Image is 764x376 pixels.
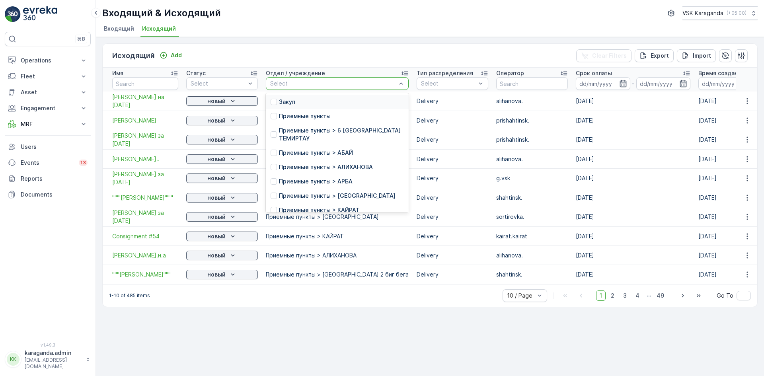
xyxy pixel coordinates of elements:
[262,150,413,169] td: Приемные пункты > АЛИХАНОВА
[572,188,694,207] td: [DATE]
[112,170,178,186] a: Бахарева Татьяна за 4 сентября
[112,155,178,163] span: [PERSON_NAME]..
[492,227,572,246] td: kairat.kairat
[262,188,413,207] td: Приемные пункты > [GEOGRAPHIC_DATA] 2 биг бега
[413,169,492,188] td: Delivery
[112,132,178,148] span: [PERSON_NAME] за [DATE]
[142,25,176,33] span: Исходящий
[279,177,353,185] p: Приемные пункты > АРБА
[576,69,612,77] p: Срок оплаты
[572,207,694,227] td: [DATE]
[682,9,723,17] p: VSK Karaganda
[572,92,694,111] td: [DATE]
[112,194,178,202] a: """'Танзиля Хисамеева"""'
[647,290,651,301] p: ...
[5,343,91,347] span: v 1.49.3
[492,207,572,227] td: sortirovka.
[417,69,473,77] p: Тип распределения
[413,227,492,246] td: Delivery
[5,100,91,116] button: Engagement
[496,69,524,77] p: Оператор
[186,154,258,164] button: новый
[572,130,694,150] td: [DATE]
[572,246,694,265] td: [DATE]
[492,150,572,169] td: alihanova.
[635,49,674,62] button: Export
[279,206,360,214] p: Приемные пункты > КАЙРАТ
[207,213,226,221] p: новый
[413,150,492,169] td: Delivery
[207,271,226,279] p: новый
[112,50,155,61] p: Исходящий
[262,111,413,130] td: Приемные пункты > [GEOGRAPHIC_DATA]
[21,143,88,151] p: Users
[186,116,258,125] button: новый
[5,155,91,171] a: Events13
[262,207,413,227] td: Приемные пункты > [GEOGRAPHIC_DATA]
[186,193,258,203] button: новый
[717,292,733,300] span: Go To
[492,92,572,111] td: alihanova.
[572,111,694,130] td: [DATE]
[112,271,178,279] a: """Танзиля Хисамеева"""
[492,130,572,150] td: prishahtinsk.
[21,159,74,167] p: Events
[262,265,413,284] td: Приемные пункты > [GEOGRAPHIC_DATA] 2 биг бега
[112,117,178,125] span: [PERSON_NAME]
[21,120,75,128] p: MRF
[77,36,85,42] p: ⌘B
[492,246,572,265] td: alihanova.
[279,112,331,120] p: Приемные пункты
[5,139,91,155] a: Users
[620,290,630,301] span: 3
[421,80,476,88] p: Select
[653,290,668,301] span: 49
[5,349,91,370] button: KKkaraganda.admin[EMAIL_ADDRESS][DOMAIN_NAME]
[651,52,669,60] p: Export
[112,77,178,90] input: Search
[596,290,606,301] span: 1
[413,265,492,284] td: Delivery
[279,192,396,200] p: Приемные пункты > [GEOGRAPHIC_DATA]
[21,104,75,112] p: Engagement
[413,111,492,130] td: Delivery
[5,116,91,132] button: MRF
[112,155,178,163] a: Смирнова..
[5,171,91,187] a: Reports
[207,251,226,259] p: новый
[492,169,572,188] td: g.vsk
[592,52,627,60] p: Clear Filters
[413,207,492,227] td: Delivery
[279,149,353,157] p: Приемные пункты > АБАЙ
[262,169,413,188] td: Приемные пункты > [GEOGRAPHIC_DATA]
[262,227,413,246] td: Приемные пункты > КАЙРАТ
[21,72,75,80] p: Fleet
[112,232,178,240] span: Consignment #54
[21,191,88,199] p: Documents
[572,169,694,188] td: [DATE]
[279,163,373,171] p: Приемные пункты > АЛИХАНОВА
[186,212,258,222] button: новый
[5,187,91,203] a: Documents
[279,127,404,142] p: Приемные пункты > 6 [GEOGRAPHIC_DATA] ТЕМИРТАУ
[112,251,178,259] span: [PERSON_NAME].н.а
[682,6,758,20] button: VSK Karaganda(+05:00)
[492,265,572,284] td: shahtinsk.
[112,251,178,259] a: Смирнова.н.а
[207,97,226,105] p: новый
[5,68,91,84] button: Fleet
[80,160,86,166] p: 13
[413,246,492,265] td: Delivery
[186,69,206,77] p: Статус
[207,232,226,240] p: новый
[607,290,618,301] span: 2
[186,96,258,106] button: новый
[156,51,185,60] button: Add
[413,188,492,207] td: Delivery
[112,117,178,125] a: Панкратова
[7,353,19,366] div: KK
[25,349,82,357] p: karaganda.admin
[262,92,413,111] td: Приемные пункты > АЛИХАНОВА
[207,117,226,125] p: новый
[693,52,711,60] p: Import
